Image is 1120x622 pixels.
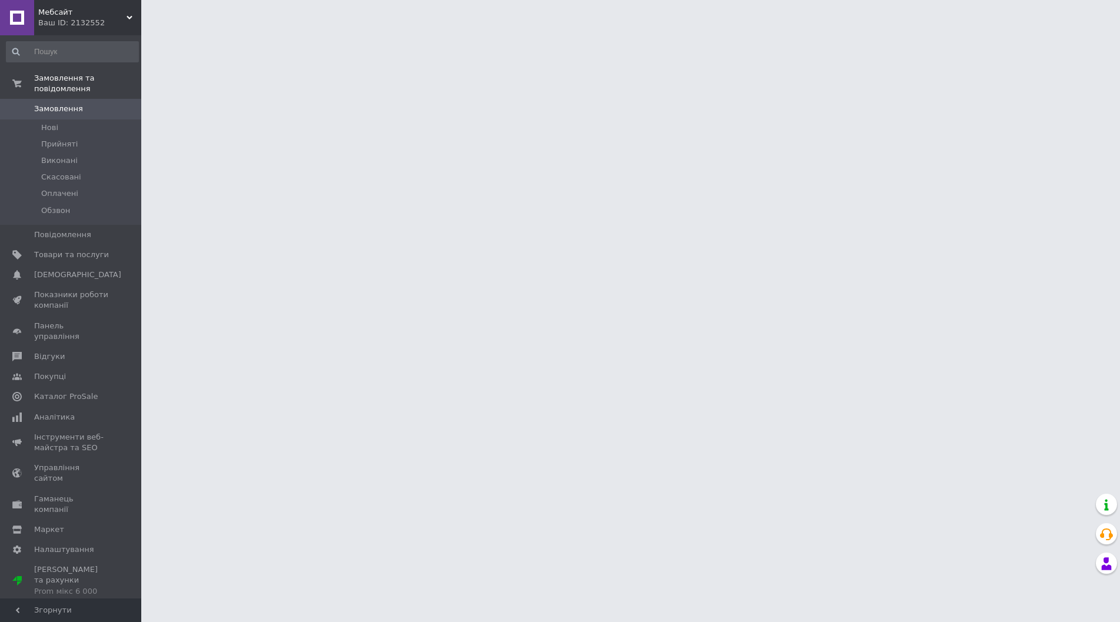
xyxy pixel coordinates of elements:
span: Обзвон [41,205,70,216]
span: Каталог ProSale [34,391,98,402]
span: Оплачені [41,188,78,199]
span: Налаштування [34,544,94,555]
span: Нові [41,122,58,133]
span: Покупці [34,371,66,382]
input: Пошук [6,41,139,62]
span: Маркет [34,524,64,535]
span: Товари та послуги [34,250,109,260]
span: Мебсайт [38,7,127,18]
span: Гаманець компанії [34,494,109,515]
span: Показники роботи компанії [34,290,109,311]
div: Prom мікс 6 000 [34,586,109,597]
span: Замовлення [34,104,83,114]
span: Аналітика [34,412,75,423]
span: [PERSON_NAME] та рахунки [34,564,109,597]
span: [DEMOGRAPHIC_DATA] [34,270,121,280]
span: Замовлення та повідомлення [34,73,141,94]
span: Виконані [41,155,78,166]
span: Управління сайтом [34,463,109,484]
span: Інструменти веб-майстра та SEO [34,432,109,453]
span: Відгуки [34,351,65,362]
span: Панель управління [34,321,109,342]
div: Ваш ID: 2132552 [38,18,141,28]
span: Скасовані [41,172,81,182]
span: Повідомлення [34,229,91,240]
span: Прийняті [41,139,78,149]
